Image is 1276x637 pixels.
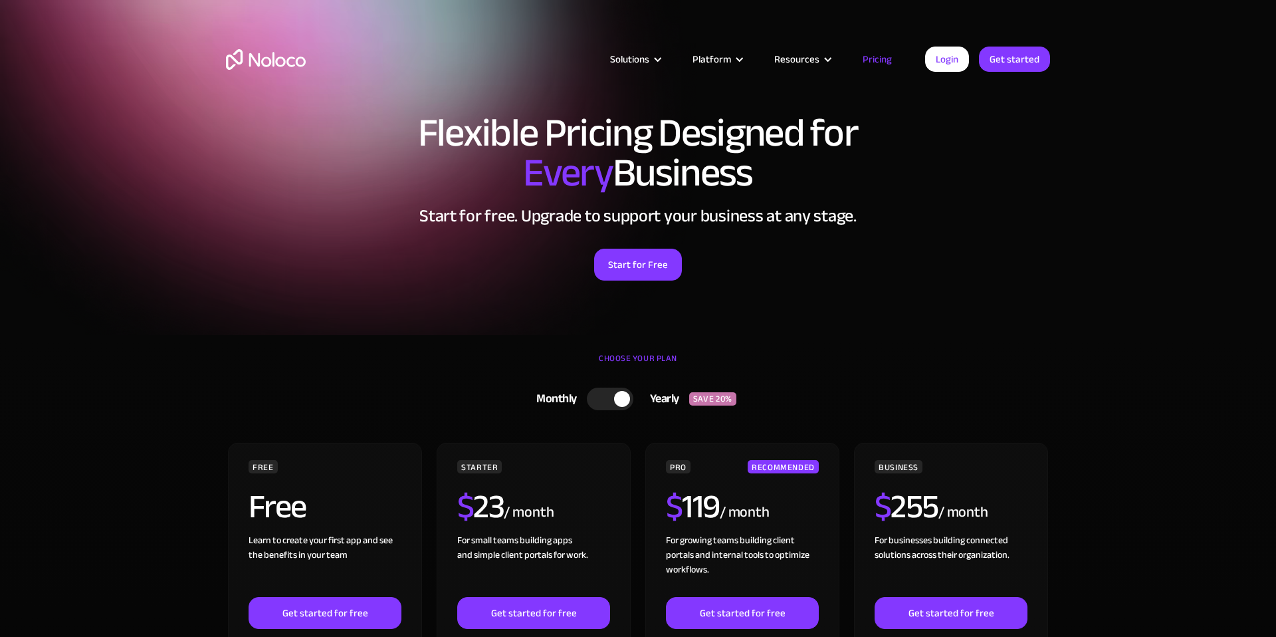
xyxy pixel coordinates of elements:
div: Solutions [610,51,649,68]
div: Platform [676,51,758,68]
div: Resources [774,51,819,68]
div: / month [720,502,770,523]
a: home [226,49,306,70]
a: Login [925,47,969,72]
a: Get started for free [249,597,401,629]
h1: Flexible Pricing Designed for Business [226,113,1050,193]
a: Get started for free [666,597,819,629]
h2: 23 [457,490,504,523]
div: Monthly [520,389,587,409]
a: Start for Free [594,249,682,281]
span: $ [875,475,891,538]
a: Get started [979,47,1050,72]
span: $ [666,475,683,538]
a: Get started for free [457,597,610,629]
a: Get started for free [875,597,1027,629]
div: FREE [249,460,278,473]
div: For growing teams building client portals and internal tools to optimize workflows. [666,533,819,597]
div: STARTER [457,460,502,473]
div: RECOMMENDED [748,460,819,473]
div: / month [938,502,988,523]
h2: Free [249,490,306,523]
h2: 255 [875,490,938,523]
h2: 119 [666,490,720,523]
div: / month [504,502,554,523]
span: Every [523,136,613,210]
div: Resources [758,51,846,68]
a: Pricing [846,51,908,68]
span: $ [457,475,474,538]
div: Platform [692,51,731,68]
div: PRO [666,460,691,473]
div: SAVE 20% [689,392,736,406]
div: Yearly [633,389,689,409]
div: BUSINESS [875,460,922,473]
div: For small teams building apps and simple client portals for work. ‍ [457,533,610,597]
h2: Start for free. Upgrade to support your business at any stage. [226,206,1050,226]
div: Learn to create your first app and see the benefits in your team ‍ [249,533,401,597]
div: CHOOSE YOUR PLAN [226,348,1050,382]
div: Solutions [593,51,676,68]
div: For businesses building connected solutions across their organization. ‍ [875,533,1027,597]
